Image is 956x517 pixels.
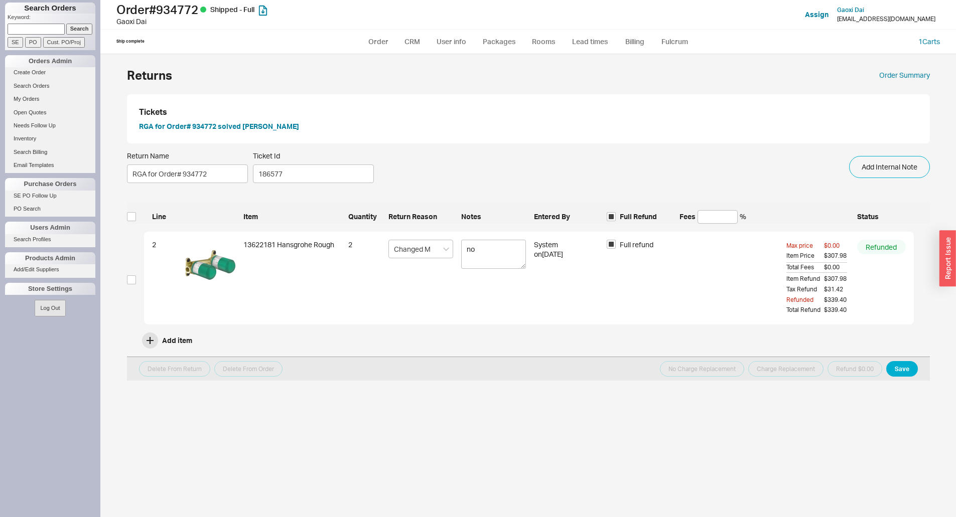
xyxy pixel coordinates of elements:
h1: Order # 934772 [116,3,481,17]
span: Tax Refund [786,285,824,294]
span: Total Refund [786,306,824,314]
a: SE PO Follow Up [5,191,95,201]
span: Needs Follow Up [14,122,56,128]
a: Billing [617,33,652,51]
span: $307.98 [824,252,847,260]
button: RGA for Order# 934772 solved [PERSON_NAME] [139,121,299,131]
a: Inventory [5,133,95,144]
a: Lead times [565,33,615,51]
p: Keyword: [8,14,95,24]
a: Create Order [5,67,95,78]
button: Delete From Return [139,361,210,377]
div: Users Admin [5,222,95,234]
span: Refund [836,363,874,375]
div: Ship complete [116,39,145,44]
span: Full refund [620,240,653,250]
input: Full Refund [607,212,616,221]
a: Open Quotes [5,107,95,118]
a: Search Profiles [5,234,95,245]
div: Store Settings [5,283,95,295]
span: Item Refund [786,275,824,283]
span: Gaoxi Dai [837,6,864,14]
span: Fees [679,212,696,222]
div: [EMAIL_ADDRESS][DOMAIN_NAME] [837,16,935,23]
span: Full Refund [620,212,657,222]
button: No Charge Replacement [660,361,744,377]
a: Fulcrum [654,33,696,51]
input: PO [25,37,41,48]
span: Return Name [127,151,248,160]
span: Item Price [786,252,824,260]
input: SE [8,37,23,48]
input: Full refund [607,240,616,249]
div: Products Admin [5,252,95,264]
span: Total Fees [786,262,824,273]
div: 13622181 Hansgrohe Rough [243,240,340,317]
input: Select Return Reason [388,240,453,258]
span: $0.00 [824,262,847,273]
div: Purchase Orders [5,178,95,190]
span: Item [243,212,340,222]
span: Refunded [786,296,824,304]
a: Email Templates [5,160,95,170]
input: Search [66,24,93,34]
a: Search Billing [5,147,95,157]
span: Entered By [534,212,599,222]
span: Charge Replacement [757,363,815,375]
span: No Charge Replacement [668,363,736,375]
span: Save [895,363,909,375]
a: 1Carts [918,37,940,46]
a: PO Search [5,204,95,214]
span: Add Internal Note [862,161,917,173]
a: User info [429,33,474,51]
span: Status [857,212,906,222]
a: CRM [397,33,427,51]
button: Assign [805,10,829,20]
a: Add/Edit Suppliers [5,264,95,275]
a: Rooms [525,33,563,51]
img: 13622181_tqgreu [185,240,235,290]
span: Delete From Return [148,363,202,375]
div: System [534,240,599,317]
input: Return Name [127,164,248,183]
div: Gaoxi Dai [116,17,481,27]
a: Search Orders [5,81,95,91]
a: Order [361,33,395,51]
span: % [740,212,746,222]
button: Add Internal Note [849,156,930,178]
span: Notes [461,212,526,222]
svg: open menu [443,247,449,251]
span: $0.00 [824,242,847,250]
span: $307.98 [824,275,847,283]
button: Delete From Order [214,361,283,377]
div: 2 [348,240,380,317]
a: Needs Follow Up [5,120,95,131]
span: $31.42 [824,285,847,294]
input: Ticket Id [253,164,374,183]
span: Delete From Order [223,363,274,375]
input: Cust. PO/Proj [43,37,85,48]
a: Packages [476,33,523,51]
span: $339.40 [824,306,847,314]
span: $339.40 [824,296,847,304]
button: Save [886,361,918,377]
textarea: no [461,240,526,269]
span: Max price [786,242,824,250]
div: 2 [152,240,177,317]
span: Ticket Id [253,151,374,160]
div: on [DATE] [534,249,599,259]
button: Charge Replacement [748,361,824,377]
button: Log Out [35,300,65,316]
span: Shipped - Full [210,5,254,14]
button: Refund $0.00 [828,361,882,377]
h1: Search Orders [5,3,95,14]
span: $0.00 [858,363,874,375]
div: Orders Admin [5,55,95,67]
h1: Returns [127,69,172,81]
a: Order Summary [879,70,930,80]
span: Line [152,212,177,222]
button: Add item [142,332,192,349]
a: My Orders [5,94,95,104]
div: Refunded [857,240,906,255]
span: Return Reason [388,212,453,222]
